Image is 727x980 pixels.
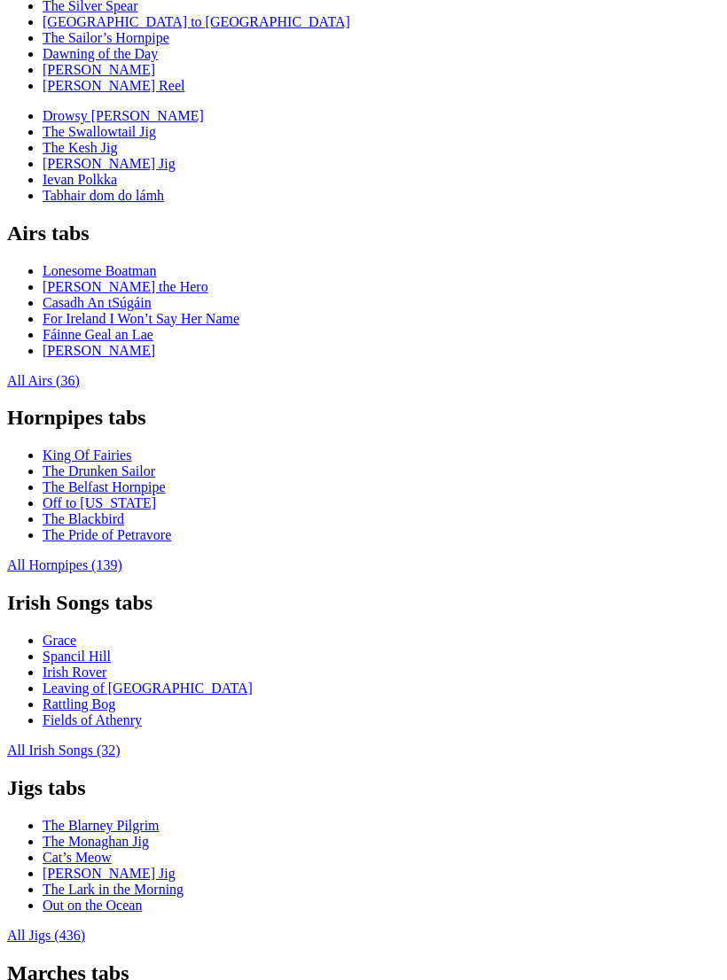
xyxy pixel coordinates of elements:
[7,222,720,245] h2: Airs tabs
[7,406,720,430] h2: Hornpipes tabs
[43,712,142,727] a: Fields of Athenry
[43,696,115,712] a: Rattling Bog
[43,46,158,61] a: Dawning of the Day
[43,311,239,326] a: For Ireland I Won’t Say Her Name
[43,681,253,696] a: Leaving of [GEOGRAPHIC_DATA]
[7,776,720,800] h2: Jigs tabs
[43,882,184,897] a: The Lark in the Morning
[43,463,155,478] a: The Drunken Sailor
[43,263,156,278] a: Lonesome Boatman
[43,172,117,187] a: Ievan Polkka
[43,30,169,45] a: The Sailor’s Hornpipe
[43,327,153,342] a: Fáinne Geal an Lae
[43,649,111,664] a: Spancil Hill
[7,557,122,572] a: All Hornpipes (139)
[43,62,155,77] a: [PERSON_NAME]
[43,834,149,849] a: The Monaghan Jig
[43,188,164,203] a: Tabhair dom do lámh
[43,279,208,294] a: [PERSON_NAME] the Hero
[43,343,155,358] a: [PERSON_NAME]
[7,928,85,943] a: All Jigs (436)
[43,850,112,865] a: Cat’s Meow
[43,818,160,833] a: The Blarney Pilgrim
[43,527,171,542] a: The Pride of Petravore
[43,479,166,494] a: The Belfast Hornpipe
[7,373,80,388] a: All Airs (36)
[43,633,76,648] a: Grace
[43,78,184,93] a: [PERSON_NAME] Reel
[43,511,124,526] a: The Blackbird
[7,743,121,758] a: All Irish Songs (32)
[43,140,117,155] a: The Kesh Jig
[43,495,156,510] a: Off to [US_STATE]
[7,591,720,615] h2: Irish Songs tabs
[43,866,176,881] a: [PERSON_NAME] Jig
[43,898,142,913] a: Out on the Ocean
[43,14,350,29] a: [GEOGRAPHIC_DATA] to [GEOGRAPHIC_DATA]
[43,665,106,680] a: Irish Rover
[43,447,131,463] a: King Of Fairies
[43,124,156,139] a: The Swallowtail Jig
[43,156,176,171] a: [PERSON_NAME] Jig
[43,108,204,123] a: Drowsy [PERSON_NAME]
[43,295,152,310] a: Casadh An tSúgáin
